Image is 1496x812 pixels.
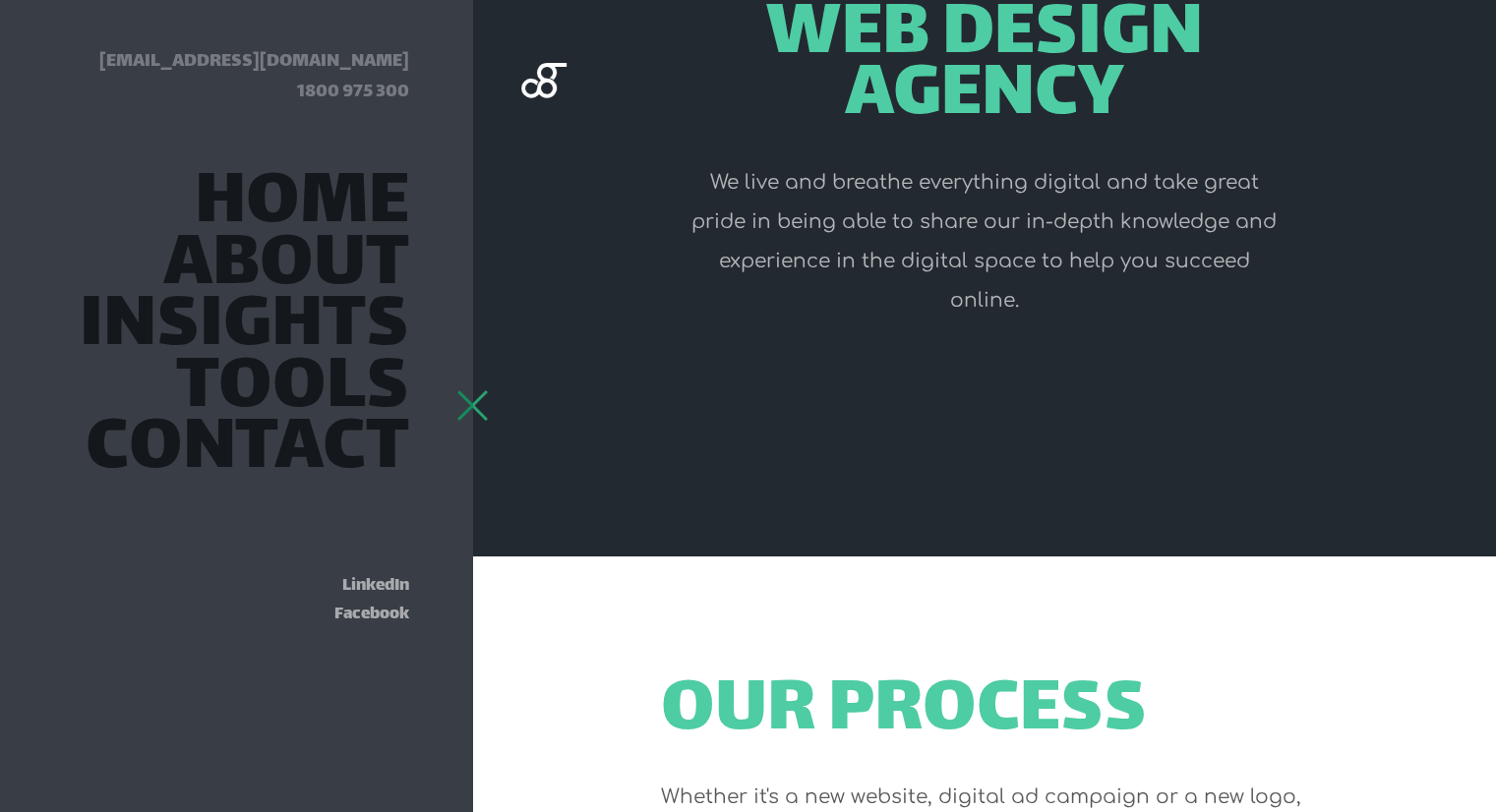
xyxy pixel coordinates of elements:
a: Contact [86,425,409,478]
img: Blackgate [521,63,567,210]
p: We live and breathe everything digital and take great pride in being able to share our in-depth k... [685,163,1284,320]
a: Insights [80,302,409,355]
span: Web Design Agency [685,6,1284,129]
span: Our Process [661,682,1147,743]
a: Home [195,179,409,232]
a: 1800 975 300 [297,77,409,108]
a: About [163,241,409,294]
a: [EMAIL_ADDRESS][DOMAIN_NAME] [99,46,409,78]
a: Facebook [334,600,409,629]
a: LinkedIn [342,571,409,601]
a: Tools [176,364,409,417]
